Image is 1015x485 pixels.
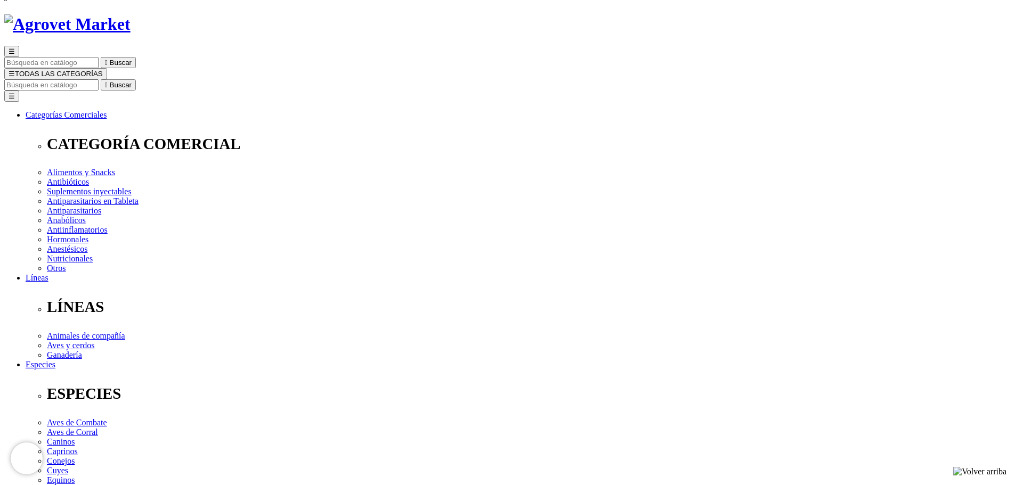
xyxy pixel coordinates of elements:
[47,135,1011,153] p: CATEGORÍA COMERCIAL
[47,437,75,446] a: Caninos
[4,68,107,79] button: ☰TODAS LAS CATEGORÍAS
[47,475,75,484] a: Equinos
[47,466,68,475] a: Cuyes
[9,47,15,55] span: ☰
[47,177,89,186] a: Antibióticos
[47,264,66,273] a: Otros
[11,442,43,474] iframe: Brevo live chat
[9,70,15,78] span: ☰
[105,59,108,67] i: 
[47,341,94,350] a: Aves y cerdos
[47,225,108,234] a: Antiinflamatorios
[26,360,55,369] a: Especies
[4,79,99,91] input: Buscar
[47,196,139,205] a: Antiparasitarios en Tableta
[47,254,93,263] a: Nutricionales
[101,57,136,68] button:  Buscar
[4,91,19,102] button: ☰
[26,110,107,119] a: Categorías Comerciales
[47,168,115,177] a: Alimentos y Snacks
[47,244,87,253] a: Anestésicos
[47,447,78,456] a: Caprinos
[47,298,1011,316] p: LÍNEAS
[953,467,1006,476] img: Volver arriba
[47,206,101,215] a: Antiparasitarios
[47,350,82,359] a: Ganadería
[47,428,98,437] a: Aves de Corral
[101,79,136,91] button:  Buscar
[47,216,86,225] a: Anabólicos
[4,57,99,68] input: Buscar
[47,385,1011,402] p: ESPECIES
[47,235,88,244] a: Hormonales
[47,418,107,427] a: Aves de Combate
[4,14,131,34] img: Agrovet Market
[110,59,132,67] span: Buscar
[47,331,125,340] a: Animales de compañía
[110,81,132,89] span: Buscar
[4,46,19,57] button: ☰
[47,187,132,196] a: Suplementos inyectables
[47,456,75,465] a: Conejos
[105,81,108,89] i: 
[26,273,48,282] a: Líneas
